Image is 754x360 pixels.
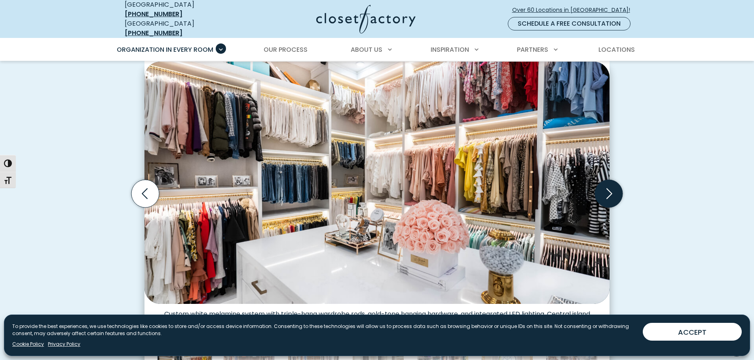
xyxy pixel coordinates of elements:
[264,45,308,54] span: Our Process
[48,341,80,348] a: Privacy Policy
[144,62,610,303] img: Custom white melamine system with triple-hang wardrobe rods, gold-tone hanging hardware, and inte...
[598,45,635,54] span: Locations
[592,177,626,211] button: Next slide
[316,5,416,34] img: Closet Factory Logo
[111,39,643,61] nav: Primary Menu
[512,6,636,14] span: Over 60 Locations in [GEOGRAPHIC_DATA]!
[128,177,162,211] button: Previous slide
[144,304,610,326] figcaption: Custom white melamine system with triple-hang wardrobe rods, gold-tone hanging hardware, and inte...
[125,19,239,38] div: [GEOGRAPHIC_DATA]
[351,45,382,54] span: About Us
[12,323,636,337] p: To provide the best experiences, we use technologies like cookies to store and/or access device i...
[643,323,742,341] button: ACCEPT
[517,45,548,54] span: Partners
[431,45,469,54] span: Inspiration
[117,45,213,54] span: Organization in Every Room
[125,28,182,38] a: [PHONE_NUMBER]
[12,341,44,348] a: Cookie Policy
[508,17,631,30] a: Schedule a Free Consultation
[512,3,637,17] a: Over 60 Locations in [GEOGRAPHIC_DATA]!
[125,9,182,19] a: [PHONE_NUMBER]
